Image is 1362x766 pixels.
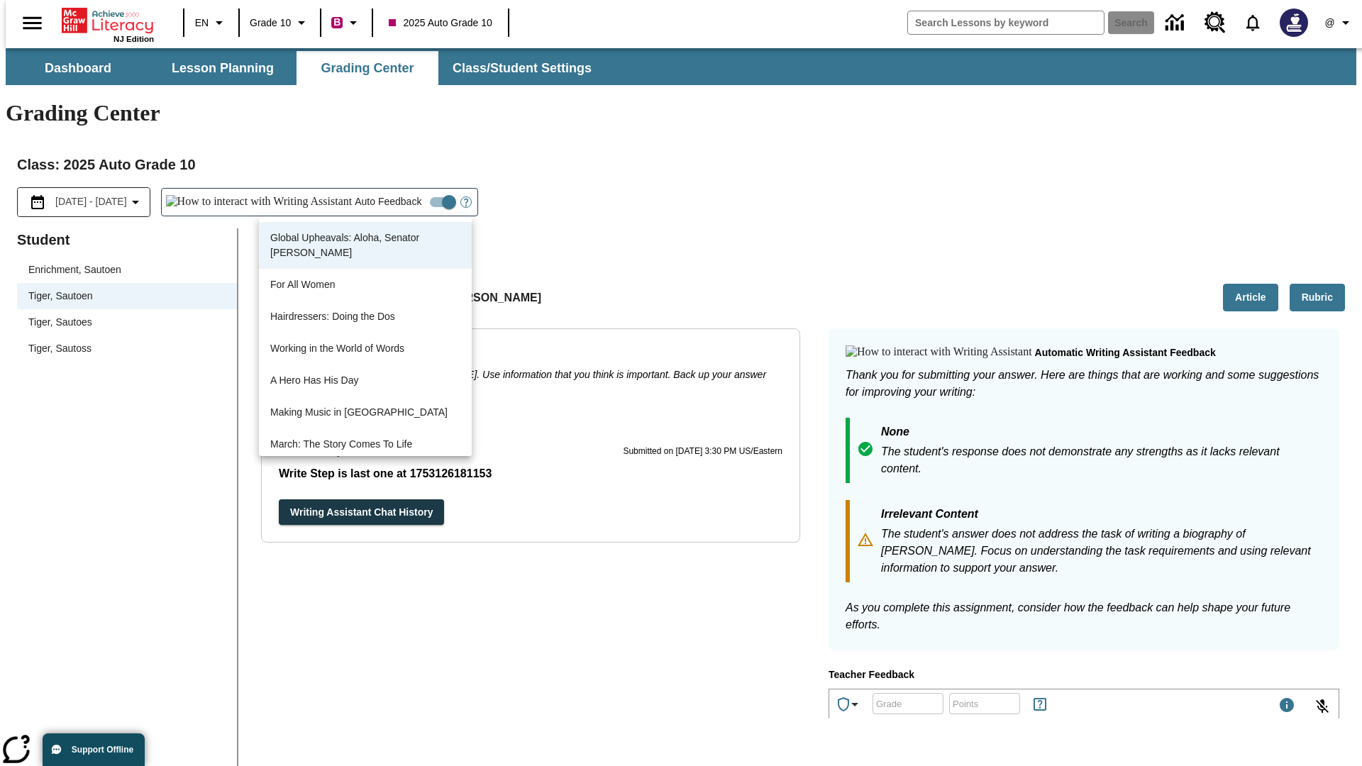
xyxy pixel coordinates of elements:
p: For All Women [270,277,460,292]
p: A Hero Has His Day [270,373,460,388]
p: Working in the World of Words [270,341,460,356]
p: March: The Story Comes To Life [270,437,460,452]
p: Making Music in [GEOGRAPHIC_DATA] [270,405,460,420]
p: Hairdressers: Doing the Dos [270,309,460,324]
body: Type your response here. [6,11,207,24]
p: Global Upheavals: Aloha, Senator [PERSON_NAME] [270,231,460,260]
